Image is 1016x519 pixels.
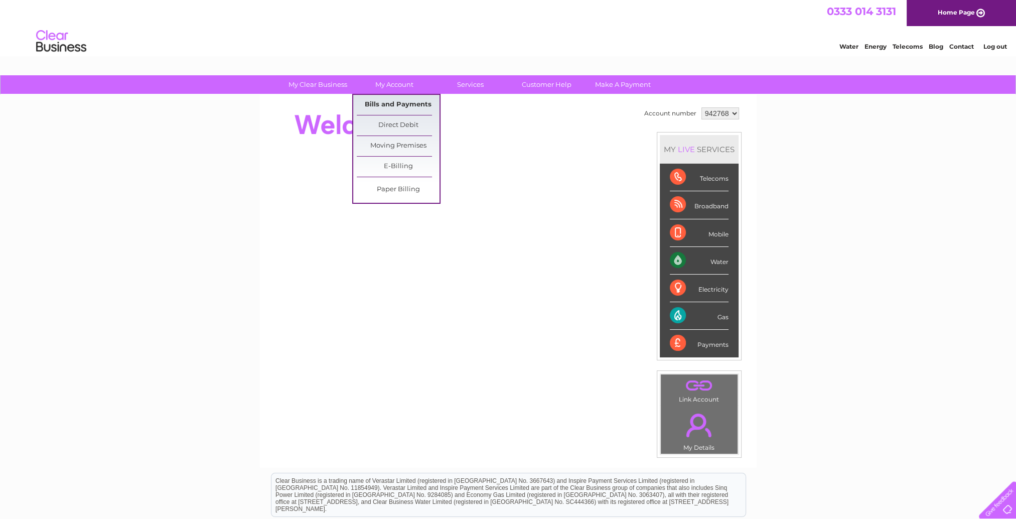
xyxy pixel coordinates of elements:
a: Telecoms [893,43,923,50]
div: Payments [670,330,729,357]
div: Gas [670,302,729,330]
a: Blog [929,43,943,50]
a: 0333 014 3131 [827,5,896,18]
img: logo.png [36,26,87,57]
a: Log out [983,43,1007,50]
td: Link Account [660,374,738,406]
a: Water [839,43,858,50]
a: Customer Help [505,75,588,94]
div: Water [670,247,729,275]
a: Services [429,75,512,94]
a: Contact [949,43,974,50]
a: Direct Debit [357,115,440,136]
a: Moving Premises [357,136,440,156]
a: My Account [353,75,436,94]
div: MY SERVICES [660,135,739,164]
div: Telecoms [670,164,729,191]
div: Broadband [670,191,729,219]
div: Mobile [670,219,729,247]
div: Electricity [670,275,729,302]
a: . [663,408,735,443]
a: Energy [864,43,887,50]
div: LIVE [676,145,697,154]
a: Make A Payment [582,75,664,94]
a: My Clear Business [276,75,359,94]
a: E-Billing [357,157,440,177]
a: Bills and Payments [357,95,440,115]
td: My Details [660,405,738,454]
td: Account number [642,105,699,122]
div: Clear Business is a trading name of Verastar Limited (registered in [GEOGRAPHIC_DATA] No. 3667643... [271,6,746,49]
a: Paper Billing [357,180,440,200]
a: . [663,377,735,395]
